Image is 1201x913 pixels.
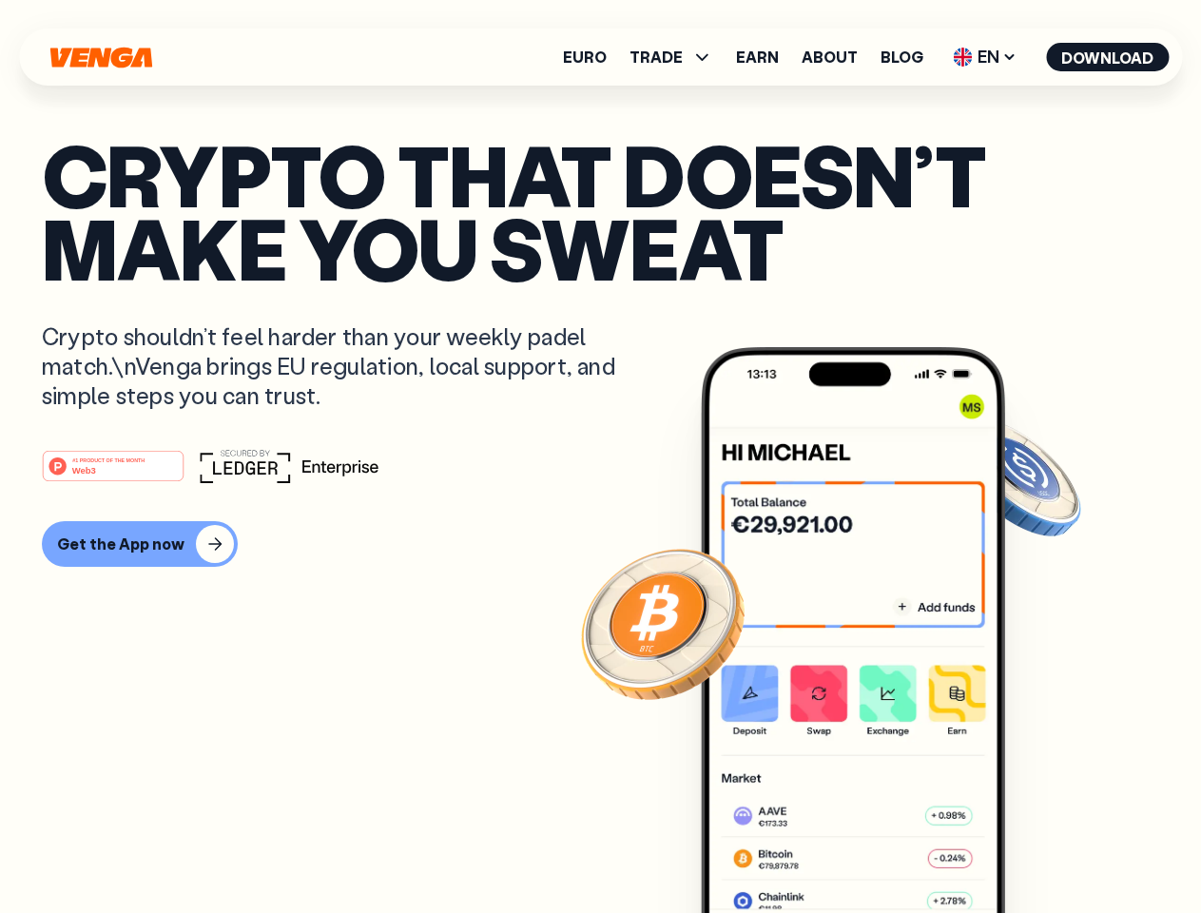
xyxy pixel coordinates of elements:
a: About [802,49,858,65]
img: Bitcoin [577,537,748,709]
button: Get the App now [42,521,238,567]
span: TRADE [630,46,713,68]
span: EN [946,42,1023,72]
img: flag-uk [953,48,972,67]
div: Get the App now [57,534,184,554]
a: Euro [563,49,607,65]
a: #1 PRODUCT OF THE MONTHWeb3 [42,461,184,486]
a: Blog [881,49,923,65]
tspan: Web3 [72,464,96,475]
img: USDC coin [948,409,1085,546]
a: Get the App now [42,521,1159,567]
button: Download [1046,43,1169,71]
p: Crypto shouldn’t feel harder than your weekly padel match.\nVenga brings EU regulation, local sup... [42,321,643,411]
p: Crypto that doesn’t make you sweat [42,138,1159,283]
tspan: #1 PRODUCT OF THE MONTH [72,456,145,462]
span: TRADE [630,49,683,65]
a: Earn [736,49,779,65]
svg: Home [48,47,154,68]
